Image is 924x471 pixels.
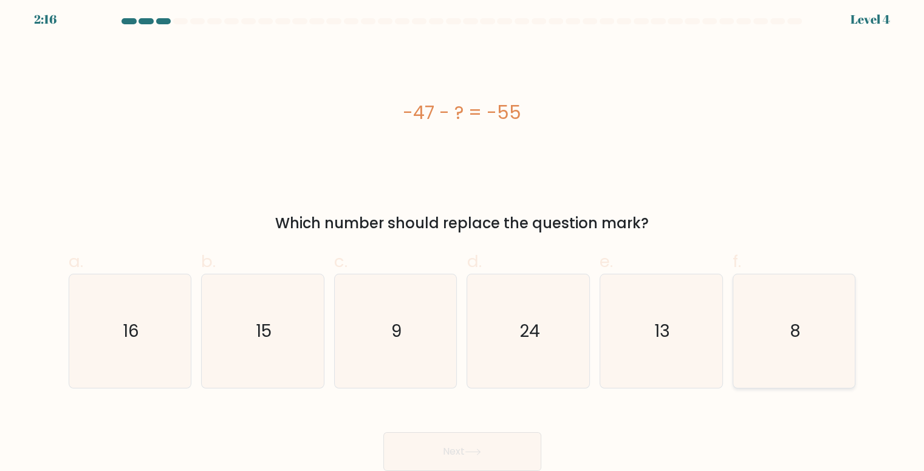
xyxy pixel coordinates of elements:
[76,212,849,234] div: Which number should replace the question mark?
[123,319,139,343] text: 16
[383,432,541,471] button: Next
[69,99,856,126] div: -47 - ? = -55
[467,249,481,273] span: d.
[654,319,670,343] text: 13
[334,249,347,273] span: c.
[790,319,801,343] text: 8
[519,319,540,343] text: 24
[69,249,83,273] span: a.
[850,10,890,29] div: Level 4
[600,249,613,273] span: e.
[34,10,56,29] div: 2:16
[201,249,216,273] span: b.
[391,319,402,343] text: 9
[256,319,272,343] text: 15
[733,249,741,273] span: f.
